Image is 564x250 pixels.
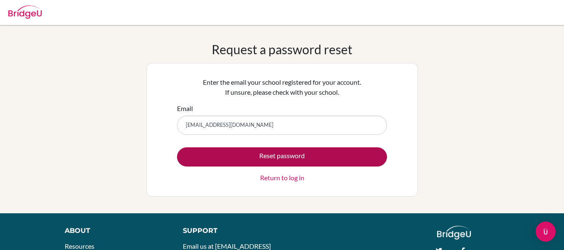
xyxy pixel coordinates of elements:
[183,226,274,236] div: Support
[177,147,387,167] button: Reset password
[260,173,304,183] a: Return to log in
[65,226,164,236] div: About
[536,222,556,242] div: Open Intercom Messenger
[65,242,94,250] a: Resources
[177,104,193,114] label: Email
[437,226,471,240] img: logo_white@2x-f4f0deed5e89b7ecb1c2cc34c3e3d731f90f0f143d5ea2071677605dd97b5244.png
[212,42,352,57] h1: Request a password reset
[177,77,387,97] p: Enter the email your school registered for your account. If unsure, please check with your school.
[8,5,42,19] img: Bridge-U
